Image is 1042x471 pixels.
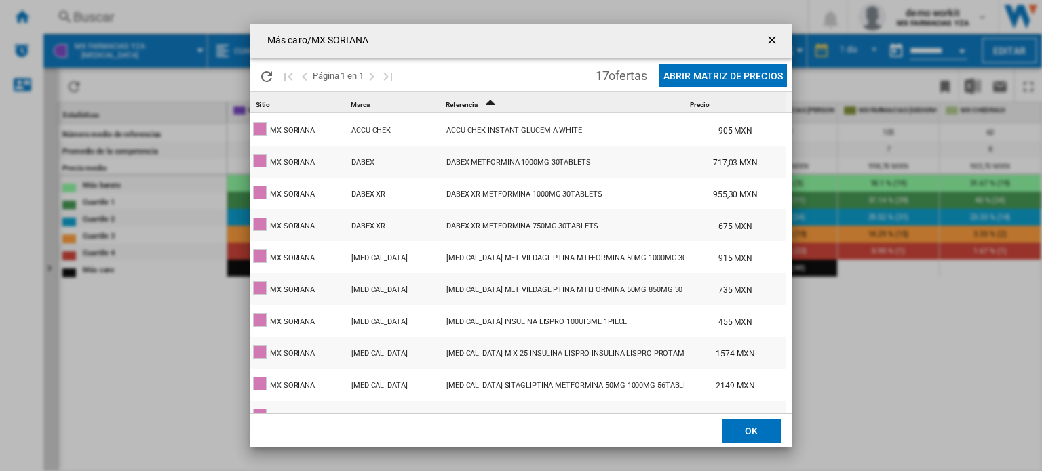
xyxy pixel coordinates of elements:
wk-reference-title-cell: HUMALOG [345,337,440,368]
div: https://www.soriana.com/dabex-1000mg-tab-30/1153976.html [440,146,684,177]
wk-reference-title-cell: ACCU CHEK [345,114,440,145]
div: https://www.soriana.com/dabex-xr-750mg-tab-30/1722336.html [440,209,684,241]
span: Precio [690,101,709,108]
md-dialog: Products list popup [250,24,792,448]
wk-reference-title-cell: DABEX XR [345,209,440,241]
div: 989 MXN [684,401,786,432]
div: https://www.soriana.com/janumet-850-50mg-cmpr-28/1582867.html [440,401,684,432]
div: [MEDICAL_DATA] [351,243,408,274]
div: Sitio Sort None [253,92,345,113]
div: Sort Ascending [443,92,684,113]
wk-reference-title-cell: MX SORIANA [250,369,345,400]
div: 717,03 MXN [684,146,786,177]
wk-reference-title-cell: DABEX [345,146,440,177]
div: 675 MXN [684,209,786,241]
span: ofertas [609,68,647,83]
wk-reference-title-cell: GALVUS [345,241,440,272]
div: MX SORIANA [270,179,315,210]
div: Sort None [348,92,440,113]
div: [MEDICAL_DATA] [351,274,408,306]
div: [MEDICAL_DATA] MET VILDAGLIPTINA MTEFORMINA 50MG 850MG 30TABLETS [446,274,714,306]
button: OK [722,419,781,443]
ng-md-icon: getI18NText('BUTTONS.CLOSE_DIALOG') [765,33,781,49]
wk-reference-title-cell: MX SORIANA [250,178,345,209]
div: [MEDICAL_DATA] [351,338,408,369]
wk-reference-title-cell: MX SORIANA [250,305,345,336]
div: [MEDICAL_DATA] [351,306,408,337]
div: DABEX XR METFORMINA 750MG 30TABLETS [446,211,598,242]
div: 1574 MXN [684,337,786,368]
div: DABEX [351,147,374,178]
button: Página siguiente [364,60,380,91]
div: Marca Sort None [348,92,440,113]
span: Página 1 en 1 [313,60,364,91]
wk-reference-title-cell: HUMALOG [345,305,440,336]
button: Última página [380,60,396,91]
span: Marca [351,101,370,108]
wk-reference-title-cell: DABEX XR [345,178,440,209]
div: DABEX XR METFORMINA 1000MG 30TABLETS [446,179,602,210]
div: 2149 MXN [684,369,786,400]
div: https://www.soriana.com/accu-chek-instant-glucometro/11420560.html [440,114,684,145]
div: DABEX METFORMINA 1000MG 30TABLETS [446,147,591,178]
wk-reference-title-cell: MX SORIANA [250,401,345,432]
div: MX SORIANA [270,306,315,337]
div: https://www.soriana.com/dabex-xr-1000-mg-30-tabs-metformina-merc/11292433.html [440,178,684,209]
span: Sitio [256,101,270,108]
button: getI18NText('BUTTONS.CLOSE_DIALOG') [760,27,787,54]
div: https://www.soriana.com/galvus-met-50-850mg-cmpr-con-30/2585327.html [440,273,684,304]
div: [MEDICAL_DATA] SITAGLIPTINA METFORMINA 50MG 1000MG 56TABLETS [446,370,697,401]
div: Precio Sort None [687,92,786,113]
wk-reference-title-cell: GALVUS [345,273,440,304]
div: MX SORIANA [270,370,315,401]
wk-reference-title-cell: JANUMET [345,369,440,400]
div: DABEX XR [351,211,385,242]
div: MX SORIANA [270,115,315,146]
div: MX SORIANA [270,211,315,242]
div: DABEX XR [351,179,385,210]
div: 955,30 MXN [684,178,786,209]
div: https://www.soriana.com/humalog-kwikpen-100-ui-3-ml-suspension-inyectable-1-pieza/2156180.html [440,305,684,336]
wk-reference-title-cell: MX SORIANA [250,209,345,241]
span: Referencia [446,101,478,108]
div: [MEDICAL_DATA] MET VILDAGLIPTINA MTEFORMINA 50MG 1000MG 30TABLETS [446,243,718,274]
wk-reference-title-cell: JANUMET [345,401,440,432]
div: MX SORIANA [270,338,315,369]
div: https://www.soriana.com/janumet-1000-50mg-cmpr-56/1495805.html [440,369,684,400]
button: Primera página [280,60,296,91]
span: 17 [589,60,654,88]
div: MX SORIANA [270,147,315,178]
div: [MEDICAL_DATA] [351,402,408,433]
div: 905 MXN [684,114,786,145]
div: Sort None [687,92,786,113]
div: https://www.soriana.com/humalo-g.-mix-25-100-u.i-10ml-suspension-inyectable-1-pieza/3026595.html [440,337,684,368]
button: Abrir Matriz de precios [659,64,787,87]
div: 915 MXN [684,241,786,272]
div: [MEDICAL_DATA] SITAGLIPTINA METFORMINA 50MG 850MG 28TABLETS [446,402,693,433]
div: ACCU CHEK [351,115,391,146]
h4: Más caro/MX SORIANA [260,34,368,47]
span: Sort Ascending [479,101,501,108]
div: 735 MXN [684,273,786,304]
div: [MEDICAL_DATA] MIX 25 INSULINA LISPRO INSULINA LISPRO PROTAMINA 100UI 10ML [446,338,738,369]
div: [MEDICAL_DATA] INSULINA LISPRO 100UI 3ML 1PIECE [446,306,627,337]
wk-reference-title-cell: MX SORIANA [250,273,345,304]
wk-reference-title-cell: MX SORIANA [250,337,345,368]
button: Recargar [253,60,280,91]
wk-reference-title-cell: MX SORIANA [250,114,345,145]
div: Referencia Sort Ascending [443,92,684,113]
div: MX SORIANA [270,274,315,306]
wk-reference-title-cell: MX SORIANA [250,146,345,177]
div: MX SORIANA [270,402,315,433]
button: >Página anterior [296,60,313,91]
div: MX SORIANA [270,243,315,274]
div: 455 MXN [684,305,786,336]
div: [MEDICAL_DATA] [351,370,408,401]
div: https://www.soriana.com/galvus-met-1000-50mg-cmpr-30/1681345.html [440,241,684,272]
div: ACCU CHEK INSTANT GLUCEMIA WHITE [446,115,582,146]
wk-reference-title-cell: MX SORIANA [250,241,345,272]
div: Sort None [253,92,345,113]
